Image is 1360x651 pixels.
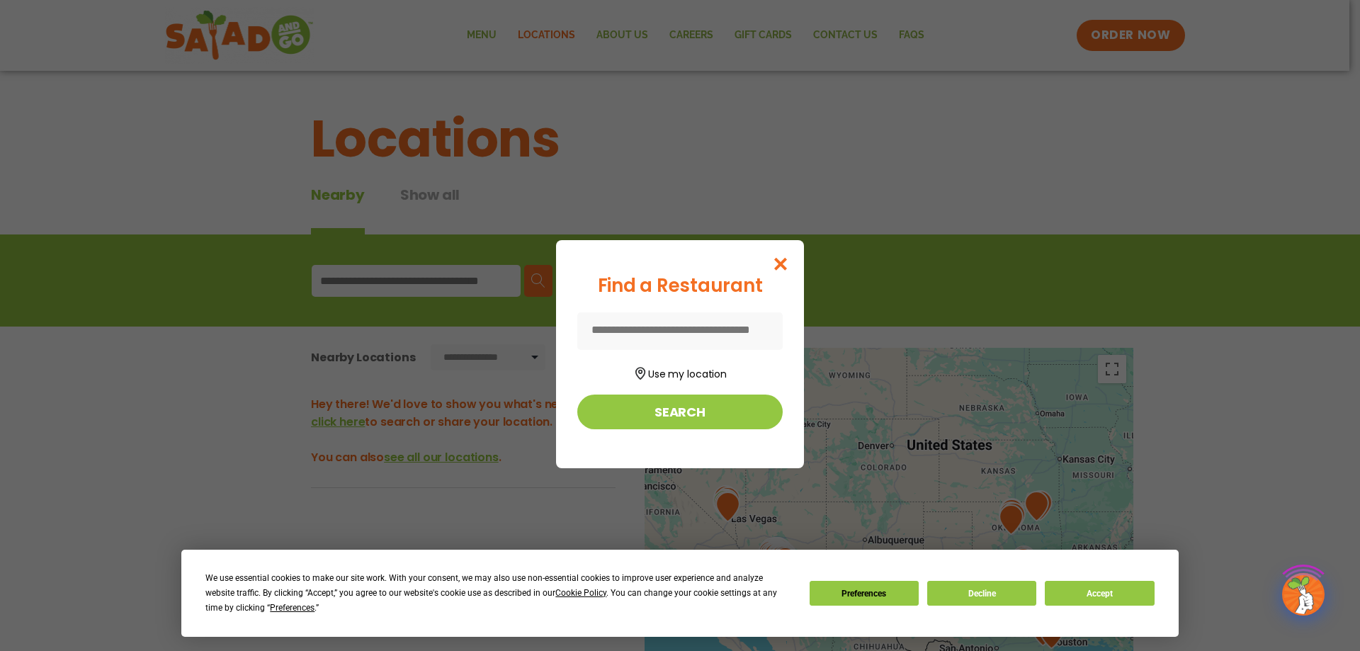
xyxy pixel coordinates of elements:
[1045,581,1154,606] button: Accept
[577,272,783,300] div: Find a Restaurant
[205,571,792,616] div: We use essential cookies to make our site work. With your consent, we may also use non-essential ...
[577,395,783,429] button: Search
[577,363,783,382] button: Use my location
[555,588,606,598] span: Cookie Policy
[181,550,1179,637] div: Cookie Consent Prompt
[758,240,804,288] button: Close modal
[270,603,314,613] span: Preferences
[810,581,919,606] button: Preferences
[927,581,1036,606] button: Decline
